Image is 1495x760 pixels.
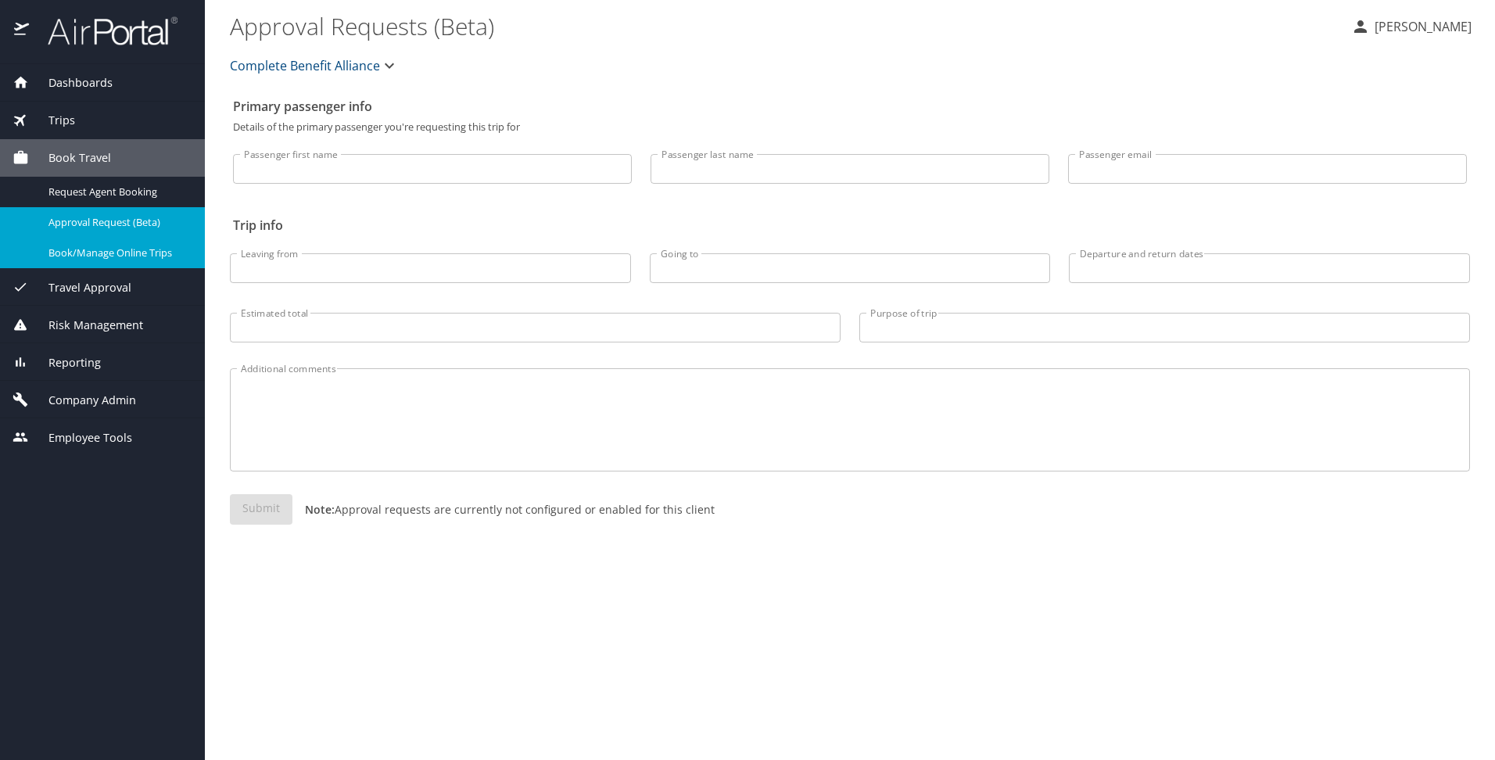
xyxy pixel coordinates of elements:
[14,16,30,46] img: icon-airportal.png
[29,112,75,129] span: Trips
[233,94,1467,119] h2: Primary passenger info
[305,502,335,517] strong: Note:
[30,16,177,46] img: airportal-logo.png
[29,392,136,409] span: Company Admin
[48,185,186,199] span: Request Agent Booking
[1370,17,1472,36] p: [PERSON_NAME]
[29,317,143,334] span: Risk Management
[1345,13,1478,41] button: [PERSON_NAME]
[29,149,111,167] span: Book Travel
[48,246,186,260] span: Book/Manage Online Trips
[29,279,131,296] span: Travel Approval
[29,74,113,91] span: Dashboards
[48,215,186,230] span: Approval Request (Beta)
[230,2,1339,50] h1: Approval Requests (Beta)
[224,50,405,81] button: Complete Benefit Alliance
[230,55,380,77] span: Complete Benefit Alliance
[29,354,101,371] span: Reporting
[29,429,132,446] span: Employee Tools
[292,501,715,518] p: Approval requests are currently not configured or enabled for this client
[233,213,1467,238] h2: Trip info
[233,122,1467,132] p: Details of the primary passenger you're requesting this trip for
